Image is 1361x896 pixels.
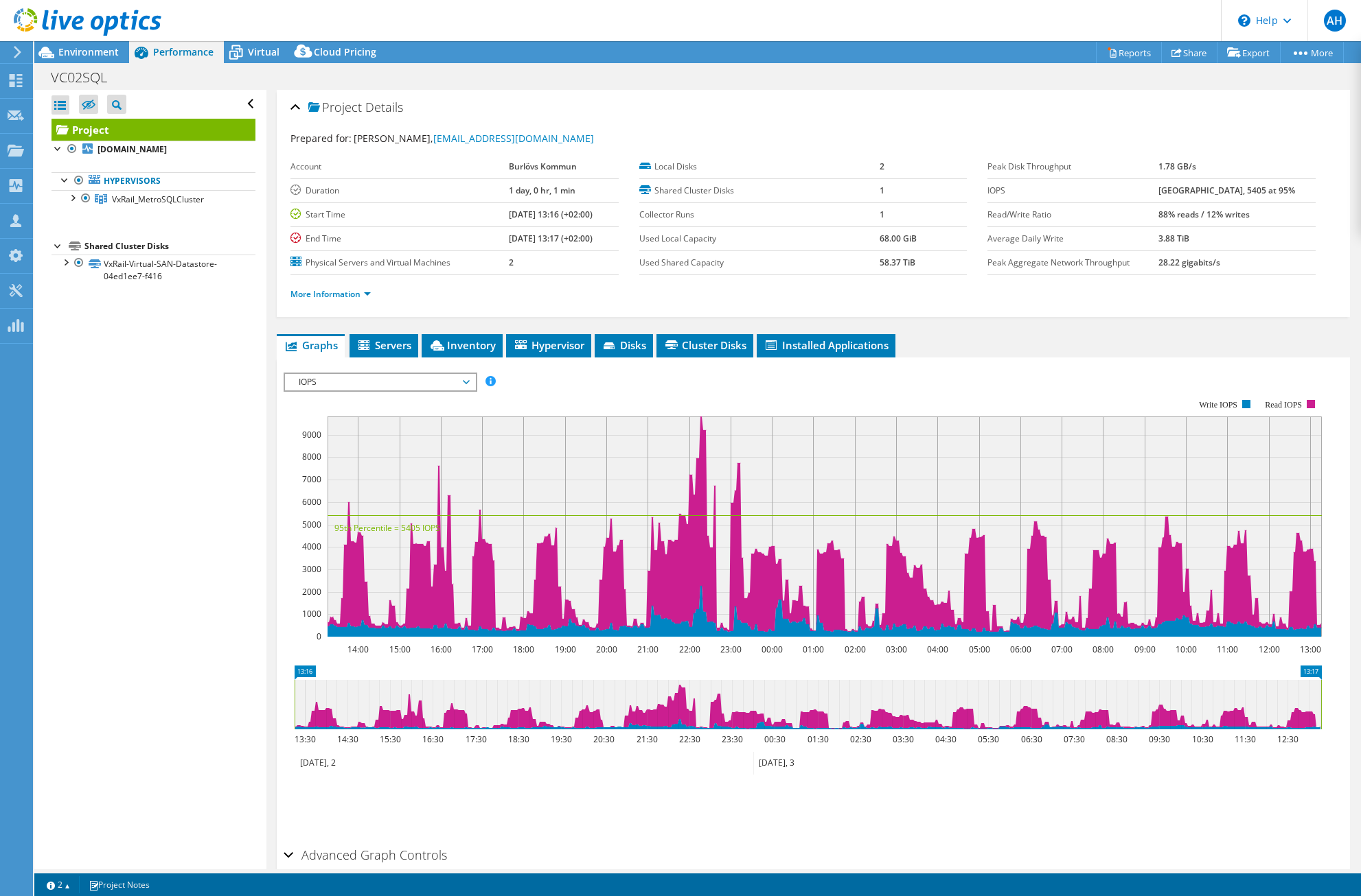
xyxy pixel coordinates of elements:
text: 09:00 [1134,644,1156,655]
label: Used Local Capacity [639,232,880,246]
a: [DOMAIN_NAME] [52,141,255,158]
span: Hypervisor [513,338,584,352]
label: Start Time [290,208,509,222]
label: Collector Runs [639,208,880,222]
label: Shared Cluster Disks [639,184,880,198]
text: 17:00 [472,644,493,655]
h1: VC02SQL [45,70,128,85]
text: 5000 [302,519,321,530]
label: Account [290,160,509,174]
label: Average Daily Write [987,232,1158,246]
span: Cloud Pricing [314,45,376,58]
a: Export [1217,42,1281,63]
b: [DATE] 13:16 (+02:00) [509,209,593,220]
text: 1000 [302,608,321,620]
text: 03:00 [886,644,907,655]
text: 04:00 [927,644,948,655]
b: 1 [880,185,884,196]
text: 01:00 [803,644,824,655]
text: 14:30 [337,733,358,745]
label: Read/Write Ratio [987,208,1158,222]
span: Environment [58,45,119,58]
text: 20:30 [593,733,615,745]
b: 3.88 TiB [1158,233,1189,244]
text: 10:00 [1176,644,1197,655]
span: Installed Applications [764,338,889,352]
text: 17:30 [466,733,487,745]
text: 04:30 [935,733,957,745]
svg: \n [1238,14,1250,27]
a: Share [1161,42,1217,63]
b: 68.00 GiB [880,233,917,244]
a: VxRail_MetroSQLCluster [52,190,255,208]
text: 21:00 [637,644,659,655]
span: VxRail_MetroSQLCluster [112,193,204,205]
label: Duration [290,184,509,198]
b: [DATE] 13:17 (+02:00) [509,233,593,244]
a: Reports [1096,42,1162,63]
text: 12:00 [1259,644,1280,655]
b: 28.22 gigabits/s [1158,257,1220,268]
text: 3000 [302,563,321,575]
text: 09:30 [1149,733,1170,745]
span: IOPS [292,374,468,390]
text: 12:30 [1277,733,1299,745]
label: Used Shared Capacity [639,256,880,270]
b: 1 day, 0 hr, 1 min [509,185,575,196]
span: Details [365,99,403,115]
text: 2000 [302,586,321,598]
text: 95th Percentile = 5405 IOPS [334,522,440,534]
span: AH [1324,10,1346,32]
text: 02:00 [845,644,866,655]
text: 00:30 [764,733,786,745]
span: Project [308,101,362,115]
a: Project Notes [79,876,159,893]
span: Performance [153,45,214,58]
b: [GEOGRAPHIC_DATA], 5405 at 95% [1158,185,1295,196]
a: Hypervisors [52,172,255,190]
div: Shared Cluster Disks [84,238,255,255]
text: 20:00 [596,644,617,655]
text: 03:30 [893,733,914,745]
label: Peak Aggregate Network Throughput [987,256,1158,270]
text: 8000 [302,451,321,462]
text: 23:00 [720,644,742,655]
span: Inventory [428,338,496,352]
text: 19:00 [555,644,576,655]
text: 23:30 [722,733,743,745]
text: 05:00 [969,644,990,655]
text: 4000 [302,541,321,552]
text: 00:00 [762,644,783,655]
label: Prepared for: [290,132,352,145]
b: 58.37 TiB [880,257,915,268]
text: 0 [317,630,321,642]
a: More Information [290,288,371,300]
span: Disks [602,338,646,352]
b: 2 [509,257,514,268]
text: 15:00 [389,644,411,655]
text: 6000 [302,496,321,508]
text: 11:30 [1235,733,1256,745]
label: Peak Disk Throughput [987,160,1158,174]
text: 7000 [302,473,321,485]
a: [EMAIL_ADDRESS][DOMAIN_NAME] [433,132,594,145]
text: 10:30 [1192,733,1213,745]
text: 15:30 [380,733,401,745]
text: 06:00 [1010,644,1031,655]
text: 21:30 [637,733,658,745]
text: 22:00 [679,644,700,655]
text: 08:30 [1106,733,1128,745]
span: [PERSON_NAME], [354,132,594,145]
text: 01:30 [808,733,829,745]
text: Write IOPS [1199,400,1237,410]
a: More [1280,42,1344,63]
text: 13:30 [295,733,316,745]
a: Project [52,119,255,141]
span: Servers [356,338,411,352]
text: 06:30 [1021,733,1042,745]
text: 11:00 [1217,644,1238,655]
text: 16:00 [431,644,452,655]
label: Local Disks [639,160,880,174]
label: End Time [290,232,509,246]
text: 18:30 [508,733,529,745]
